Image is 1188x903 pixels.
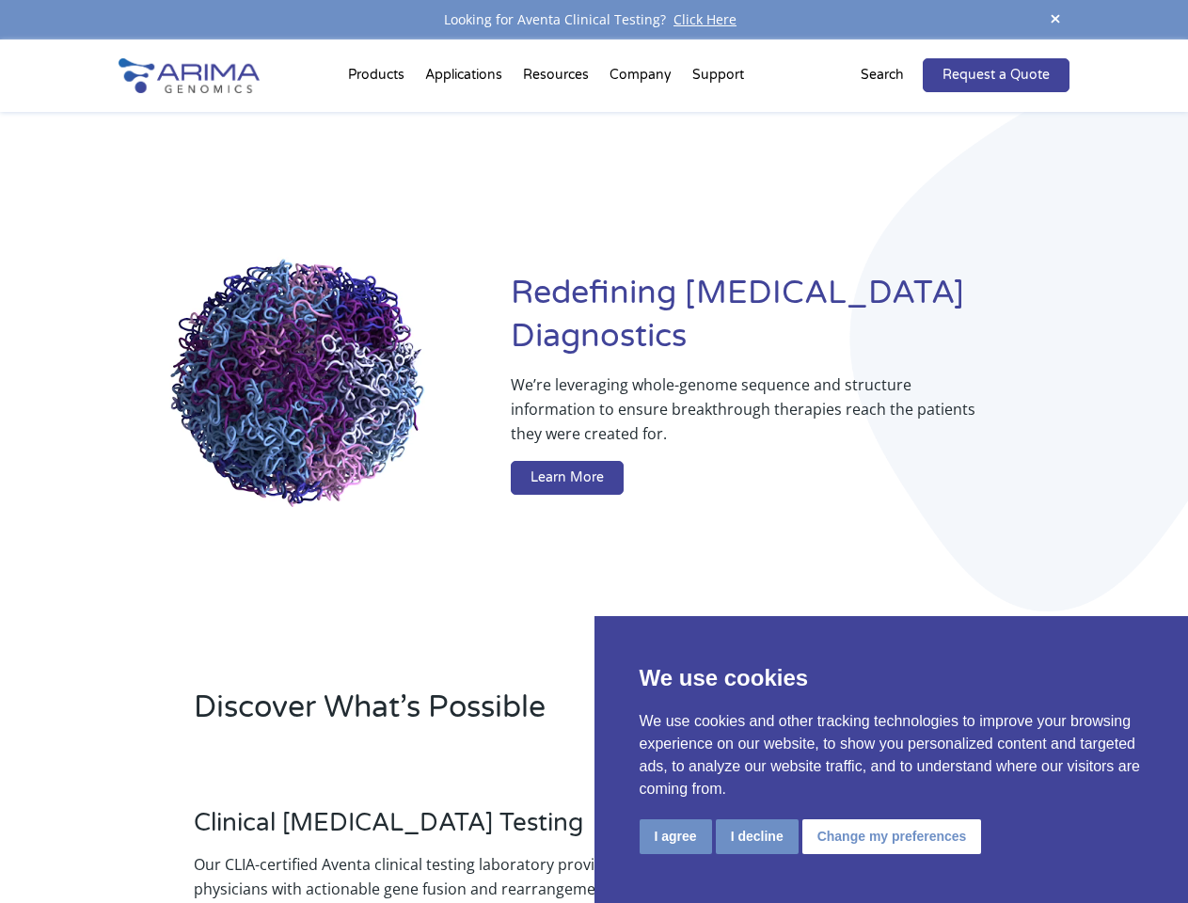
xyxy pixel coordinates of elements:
p: We’re leveraging whole-genome sequence and structure information to ensure breakthrough therapies... [511,372,994,461]
h2: Discover What’s Possible [194,687,818,743]
button: I decline [716,819,799,854]
p: Search [861,63,904,87]
a: Learn More [511,461,624,495]
p: We use cookies and other tracking technologies to improve your browsing experience on our website... [640,710,1144,800]
button: I agree [640,819,712,854]
button: Change my preferences [802,819,982,854]
h1: Redefining [MEDICAL_DATA] Diagnostics [511,272,1069,372]
div: Looking for Aventa Clinical Testing? [119,8,1069,32]
img: Arima-Genomics-logo [119,58,260,93]
p: We use cookies [640,661,1144,695]
h3: Clinical [MEDICAL_DATA] Testing [194,808,668,852]
a: Click Here [666,10,744,28]
a: Request a Quote [923,58,1069,92]
iframe: Chat Widget [1094,813,1188,903]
